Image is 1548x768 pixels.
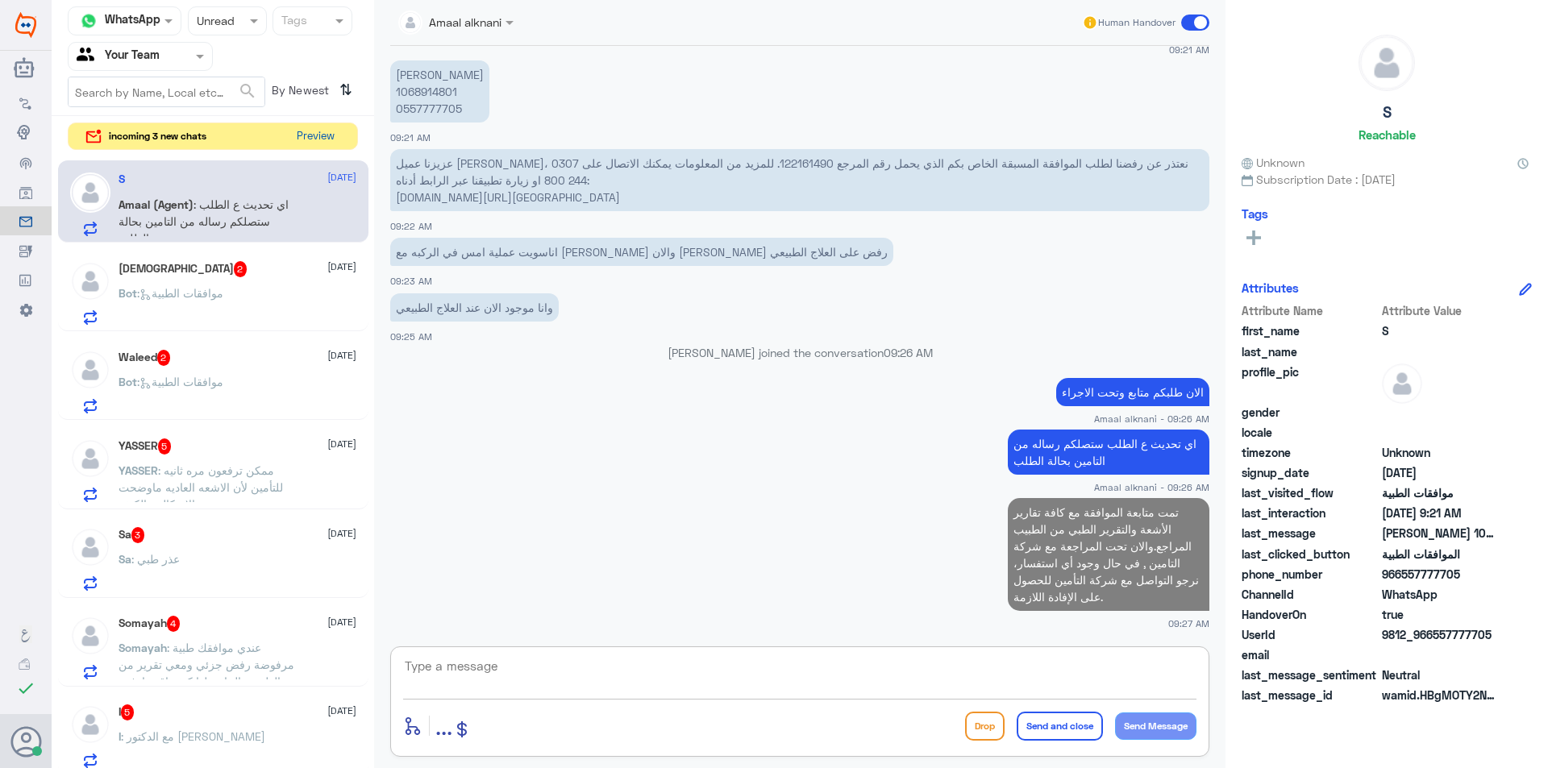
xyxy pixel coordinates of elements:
[1242,302,1379,319] span: Attribute Name
[137,375,223,388] span: : موافقات الطبية
[1242,687,1379,704] span: last_message_id
[339,77,352,103] i: ⇅
[1382,566,1499,583] span: 966557777705
[1242,646,1379,663] span: email
[119,641,294,705] span: : عندي موافقك طبية مرفوضة رفض جزئي ومعي تقرير من الطبيب بالحاجة لها كيف اقدر ارفعه لشركة التأمين
[70,438,110,479] img: defaultAdmin.png
[119,438,172,455] h5: YASSER
[1242,586,1379,603] span: ChannelId
[109,129,206,143] span: incoming 3 new chats
[390,276,432,286] span: 09:23 AM
[119,641,167,654] span: Somayah
[327,170,356,185] span: [DATE]
[1242,154,1305,171] span: Unknown
[390,331,432,342] span: 09:25 AM
[1242,424,1379,441] span: locale
[119,350,171,366] h5: Waleed
[70,261,110,301] img: defaultAdmin.png
[327,704,356,718] span: [DATE]
[238,78,257,105] button: search
[1242,343,1379,360] span: last_name
[1382,646,1499,663] span: null
[119,729,121,743] span: I
[1382,586,1499,603] span: 2
[119,261,248,277] h5: سبحان الله
[1056,378,1209,406] p: 10/9/2025, 9:26 AM
[1008,498,1209,611] p: 10/9/2025, 9:27 AM
[390,149,1209,211] p: 10/9/2025, 9:22 AM
[70,616,110,656] img: defaultAdmin.png
[965,712,1005,741] button: Drop
[1242,206,1268,221] h6: Tags
[1382,525,1499,542] span: سلطان الهزاع 1068914801 0557777705
[1242,280,1299,295] h6: Attributes
[390,221,432,231] span: 09:22 AM
[1242,363,1379,401] span: profile_pic
[1242,566,1379,583] span: phone_number
[119,527,145,543] h5: Sa
[1382,444,1499,461] span: Unknown
[158,438,172,455] span: 5
[1382,322,1499,339] span: S
[390,60,489,122] p: 10/9/2025, 9:21 AM
[137,286,223,300] span: : موافقات الطبية
[1098,15,1176,30] span: Human Handover
[15,12,36,38] img: Widebot Logo
[1382,404,1499,421] span: null
[390,238,893,266] p: 10/9/2025, 9:23 AM
[1242,404,1379,421] span: gender
[1382,546,1499,563] span: الموافقات الطبية
[1242,171,1532,188] span: Subscription Date : [DATE]
[1242,504,1379,521] span: last_interaction
[131,527,145,543] span: 3
[119,286,137,300] span: Bot
[390,132,431,143] span: 09:21 AM
[121,729,265,743] span: : مع الدكتور [PERSON_NAME]
[1382,504,1499,521] span: 2025-09-10T06:21:45.442Z
[10,726,41,757] button: Avatar
[167,616,181,632] span: 4
[327,437,356,451] span: [DATE]
[119,704,135,720] h5: I
[1094,412,1209,426] span: Amaal alknani - 09:26 AM
[1382,302,1499,319] span: Attribute Value
[70,172,110,213] img: defaultAdmin.png
[1115,712,1196,740] button: Send Message
[1242,464,1379,481] span: signup_date
[1242,606,1379,623] span: HandoverOn
[1242,322,1379,339] span: first_name
[265,77,333,109] span: By Newest
[119,197,193,211] span: Amaal (Agent)
[327,615,356,629] span: [DATE]
[119,616,181,632] h5: Somayah
[435,711,452,740] span: ...
[1242,444,1379,461] span: timezone
[390,344,1209,361] p: [PERSON_NAME] joined the conversation
[1242,525,1379,542] span: last_message
[884,346,933,359] span: 09:26 AM
[1382,424,1499,441] span: null
[279,11,307,32] div: Tags
[1382,464,1499,481] span: 2024-12-01T18:02:56.583Z
[1382,363,1422,404] img: defaultAdmin.png
[1359,127,1416,142] h6: Reachable
[119,375,137,388] span: Bot
[1017,712,1103,741] button: Send and close
[234,261,248,277] span: 2
[327,259,356,274] span: [DATE]
[1382,666,1499,683] span: 0
[1168,616,1209,630] span: 09:27 AM
[327,348,356,363] span: [DATE]
[1382,606,1499,623] span: true
[70,527,110,567] img: defaultAdmin.png
[1242,484,1379,501] span: last_visited_flow
[289,123,341,150] button: Preview
[1359,35,1414,90] img: defaultAdmin.png
[238,81,257,101] span: search
[119,552,131,566] span: Sa
[1094,480,1209,494] span: Amaal alknani - 09:26 AM
[1382,626,1499,643] span: 9812_966557777705
[1383,103,1392,122] h5: S
[121,704,135,720] span: 5
[119,463,158,477] span: YASSER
